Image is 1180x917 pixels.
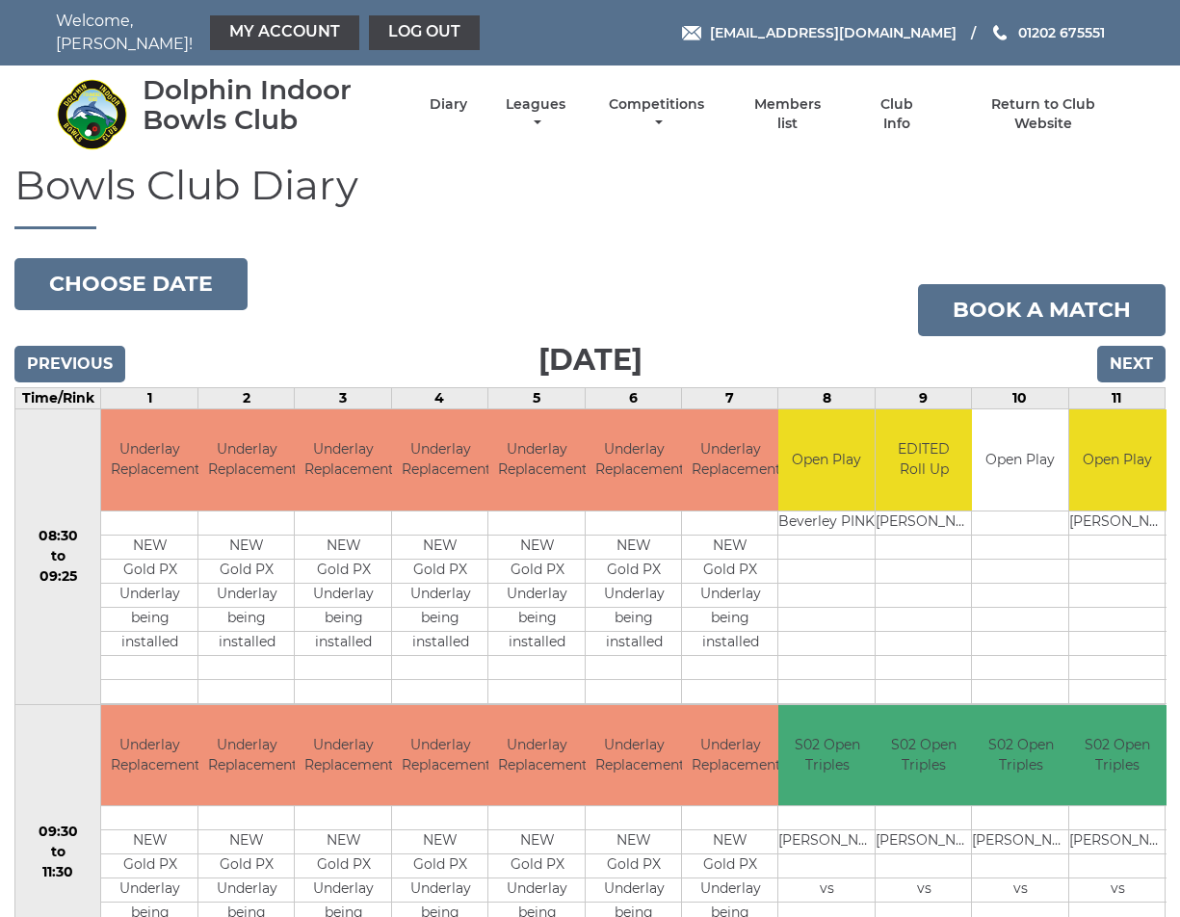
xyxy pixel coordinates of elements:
td: Gold PX [392,854,489,878]
a: Book a match [918,284,1166,336]
td: S02 Open Triples [876,705,973,806]
td: Underlay [295,878,392,903]
td: Gold PX [295,559,392,583]
td: Underlay [488,583,586,607]
td: [PERSON_NAME] [1069,830,1167,854]
td: installed [198,631,296,655]
td: NEW [392,535,489,559]
td: installed [295,631,392,655]
td: Gold PX [682,854,779,878]
td: Underlay Replacement [682,409,779,511]
a: Club Info [866,95,929,133]
div: Dolphin Indoor Bowls Club [143,75,396,135]
td: NEW [198,535,296,559]
td: 4 [391,388,487,409]
td: installed [586,631,683,655]
input: Previous [14,346,125,382]
td: vs [1069,878,1167,903]
td: [PERSON_NAME] [876,511,973,535]
td: 1 [101,388,197,409]
td: NEW [295,830,392,854]
td: Gold PX [295,854,392,878]
td: Gold PX [101,854,198,878]
td: NEW [488,830,586,854]
td: S02 Open Triples [778,705,876,806]
td: Underlay [392,583,489,607]
td: being [682,607,779,631]
td: being [488,607,586,631]
img: Phone us [993,25,1007,40]
td: NEW [101,830,198,854]
td: Underlay [682,878,779,903]
td: NEW [392,830,489,854]
td: Gold PX [586,559,683,583]
td: installed [488,631,586,655]
td: [PERSON_NAME] [972,830,1069,854]
a: Diary [430,95,467,114]
a: Phone us 01202 675551 [990,22,1105,43]
td: Underlay Replacement [101,705,198,806]
td: Underlay [682,583,779,607]
a: Log out [369,15,480,50]
td: 11 [1068,388,1165,409]
td: [PERSON_NAME] [1069,511,1167,535]
td: being [101,607,198,631]
td: NEW [586,535,683,559]
td: Gold PX [392,559,489,583]
td: 2 [197,388,294,409]
td: Gold PX [682,559,779,583]
td: Underlay [101,583,198,607]
td: Open Play [972,409,1067,511]
td: Underlay Replacement [295,705,392,806]
td: Underlay Replacement [392,409,489,511]
td: being [295,607,392,631]
td: being [586,607,683,631]
button: Choose date [14,258,248,310]
td: being [198,607,296,631]
td: S02 Open Triples [972,705,1069,806]
td: 5 [488,388,585,409]
td: vs [778,878,876,903]
td: NEW [682,830,779,854]
a: Email [EMAIL_ADDRESS][DOMAIN_NAME] [682,22,957,43]
td: EDITED Roll Up [876,409,973,511]
td: 7 [681,388,777,409]
a: Return to Club Website [961,95,1124,133]
td: NEW [488,535,586,559]
td: Underlay Replacement [682,705,779,806]
td: Underlay Replacement [392,705,489,806]
td: Underlay Replacement [101,409,198,511]
td: 8 [778,388,875,409]
td: installed [392,631,489,655]
td: 6 [585,388,681,409]
td: vs [972,878,1069,903]
td: Underlay Replacement [295,409,392,511]
td: NEW [198,830,296,854]
td: 9 [875,388,971,409]
nav: Welcome, [PERSON_NAME]! [56,10,485,56]
td: Open Play [778,409,875,511]
td: vs [876,878,973,903]
td: NEW [682,535,779,559]
td: Gold PX [488,559,586,583]
a: Competitions [605,95,710,133]
td: Gold PX [101,559,198,583]
td: [PERSON_NAME] [778,830,876,854]
td: Underlay Replacement [586,705,683,806]
img: Email [682,26,701,40]
td: Gold PX [198,854,296,878]
td: Beverley PINK [778,511,875,535]
a: Members list [743,95,831,133]
a: Leagues [501,95,570,133]
td: S02 Open Triples [1069,705,1167,806]
td: Time/Rink [15,388,101,409]
td: NEW [101,535,198,559]
td: 08:30 to 09:25 [15,409,101,705]
td: NEW [586,830,683,854]
td: being [392,607,489,631]
a: My Account [210,15,359,50]
td: Underlay Replacement [488,705,586,806]
td: [PERSON_NAME] [876,830,973,854]
td: NEW [295,535,392,559]
td: Underlay [586,878,683,903]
